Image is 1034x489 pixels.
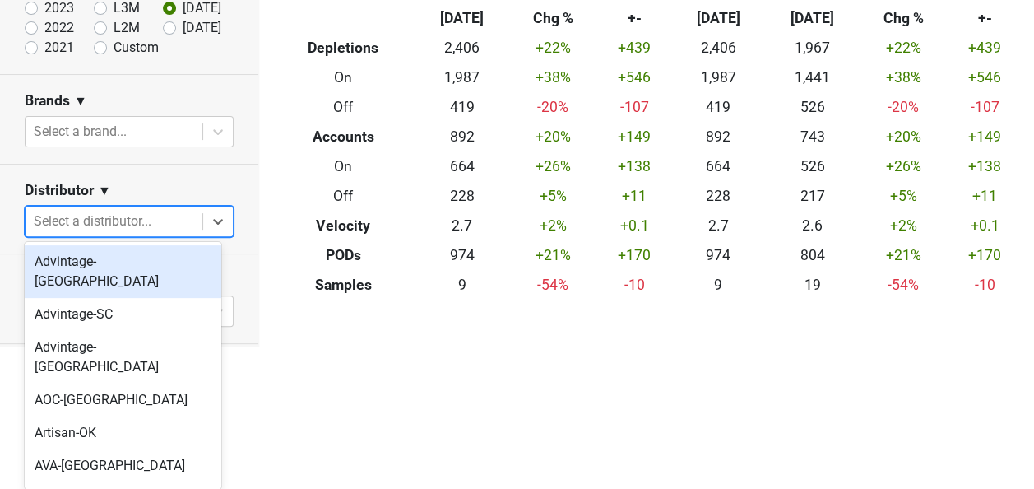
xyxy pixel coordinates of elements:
td: -20 % [509,93,597,123]
td: +38 % [509,63,597,93]
th: On [271,63,415,93]
td: 9 [671,270,765,300]
td: +170 [947,240,1022,270]
th: Depletions [271,34,415,63]
div: Artisan-OK [25,417,221,449]
td: 2,406 [415,34,508,63]
th: [DATE] [671,4,765,34]
th: +- [597,4,672,34]
td: +439 [947,34,1022,63]
td: +0.1 [597,211,672,240]
th: Chg % [509,4,597,34]
td: +22 % [509,34,597,63]
td: 1,441 [765,63,859,93]
td: 526 [765,93,859,123]
td: 526 [765,152,859,182]
td: 1,987 [415,63,508,93]
th: Brand Depletions [DATE] [591,341,865,370]
td: 892 [415,123,508,152]
td: +149 [947,123,1022,152]
td: +26 % [860,152,948,182]
td: 974 [415,240,508,270]
td: +26 % [509,152,597,182]
div: Advintage-SC [25,298,221,331]
div: AVA-[GEOGRAPHIC_DATA] [25,449,221,482]
th: [DATE] [765,4,859,34]
td: +2 % [860,211,948,240]
img: filter [276,345,303,371]
td: 419 [415,93,508,123]
td: -10 [947,270,1022,300]
td: 804 [765,240,859,270]
label: 2022 [44,18,74,38]
td: 2,406 [671,34,765,63]
td: -54 % [860,270,948,300]
td: 2.7 [415,211,508,240]
th: Samples [271,270,415,300]
td: +22 % [860,34,948,63]
th: +- [947,4,1022,34]
th: Off [271,181,415,211]
h3: Brands [25,92,70,109]
div: Advintage-[GEOGRAPHIC_DATA] [25,245,221,298]
td: +546 [597,63,672,93]
th: Chg % [860,4,948,34]
td: +546 [947,63,1022,93]
td: 664 [415,152,508,182]
td: 892 [671,123,765,152]
td: 1,967 [765,34,859,63]
td: 19 [765,270,859,300]
th: On [271,152,415,182]
td: -54 % [509,270,597,300]
td: 217 [765,181,859,211]
td: +11 [597,181,672,211]
label: Custom [114,38,159,58]
td: +5 % [860,181,948,211]
th: Accounts [271,123,415,152]
td: 2.7 [671,211,765,240]
td: -107 [597,93,672,123]
td: +170 [597,240,672,270]
td: 2.6 [765,211,859,240]
td: 228 [671,181,765,211]
td: 743 [765,123,859,152]
td: 974 [671,240,765,270]
td: -107 [947,93,1022,123]
td: +21 % [860,240,948,270]
span: ▼ [98,181,111,201]
th: Velocity [271,211,415,240]
label: L2M [114,18,140,38]
td: -20 % [860,93,948,123]
div: Advintage-[GEOGRAPHIC_DATA] [25,331,221,384]
th: [DATE] [415,4,508,34]
td: +439 [597,34,672,63]
td: +138 [597,152,672,182]
td: +149 [597,123,672,152]
td: +138 [947,152,1022,182]
th: Off [271,93,415,123]
td: 419 [671,93,765,123]
td: +20 % [509,123,597,152]
td: +21 % [509,240,597,270]
td: 1,987 [671,63,765,93]
span: ▼ [74,91,87,111]
td: +5 % [509,181,597,211]
td: 664 [671,152,765,182]
h3: Distributor [25,182,94,199]
td: 228 [415,181,508,211]
th: PODs [271,240,415,270]
td: +38 % [860,63,948,93]
td: -10 [597,270,672,300]
label: 2021 [44,38,74,58]
td: +2 % [509,211,597,240]
td: +20 % [860,123,948,152]
div: AOC-[GEOGRAPHIC_DATA] [25,384,221,417]
label: [DATE] [183,18,221,38]
td: +0.1 [947,211,1022,240]
td: 9 [415,270,508,300]
td: +11 [947,181,1022,211]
